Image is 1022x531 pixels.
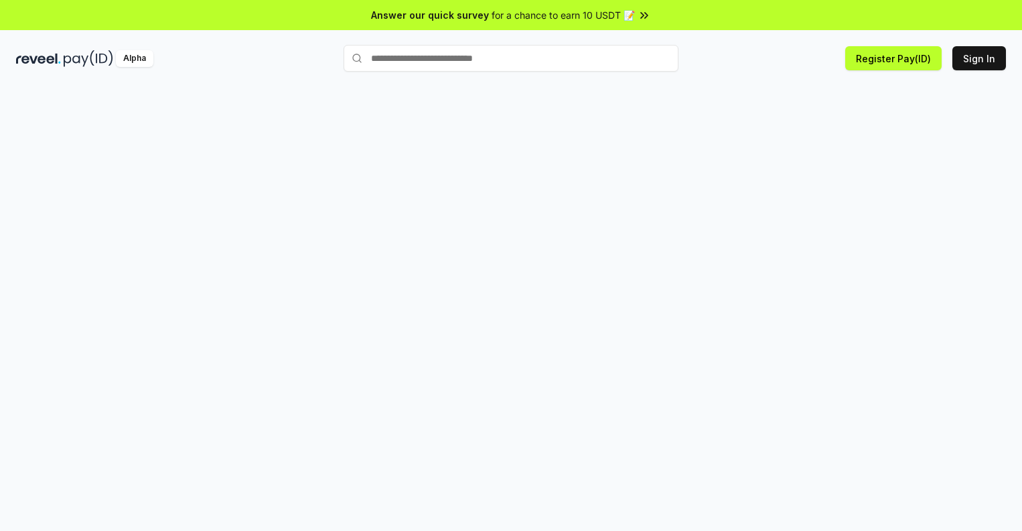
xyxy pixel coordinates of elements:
[845,46,942,70] button: Register Pay(ID)
[492,8,635,22] span: for a chance to earn 10 USDT 📝
[116,50,153,67] div: Alpha
[371,8,489,22] span: Answer our quick survey
[64,50,113,67] img: pay_id
[16,50,61,67] img: reveel_dark
[952,46,1006,70] button: Sign In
